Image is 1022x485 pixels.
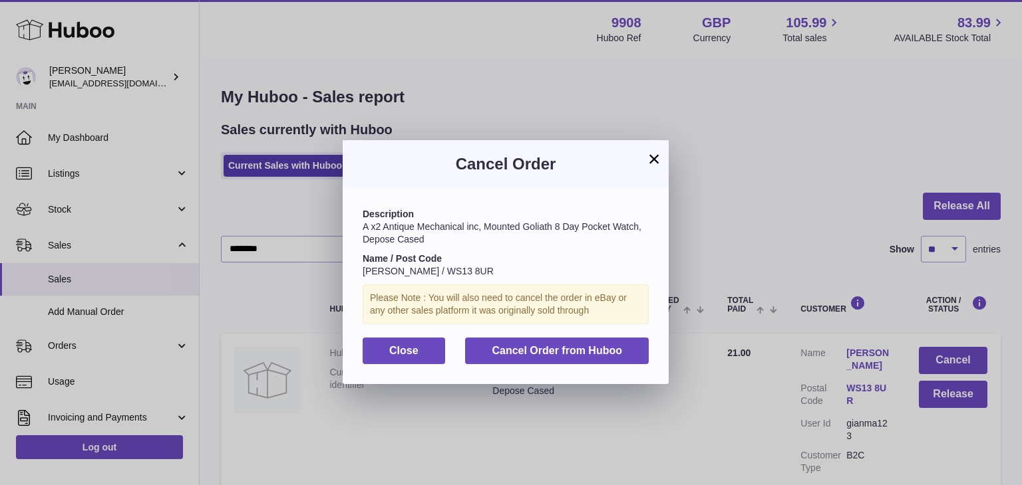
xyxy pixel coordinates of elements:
[363,338,445,365] button: Close
[646,151,662,167] button: ×
[363,209,414,219] strong: Description
[363,153,649,175] h3: Cancel Order
[492,345,622,356] span: Cancel Order from Huboo
[363,221,641,244] span: A x2 Antique Mechanical inc, Mounted Goliath 8 Day Pocket Watch, Depose Cased
[363,284,649,324] div: Please Note : You will also need to cancel the order in eBay or any other sales platform it was o...
[363,266,494,276] span: [PERSON_NAME] / WS13 8UR
[389,345,419,356] span: Close
[465,338,649,365] button: Cancel Order from Huboo
[363,253,442,264] strong: Name / Post Code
